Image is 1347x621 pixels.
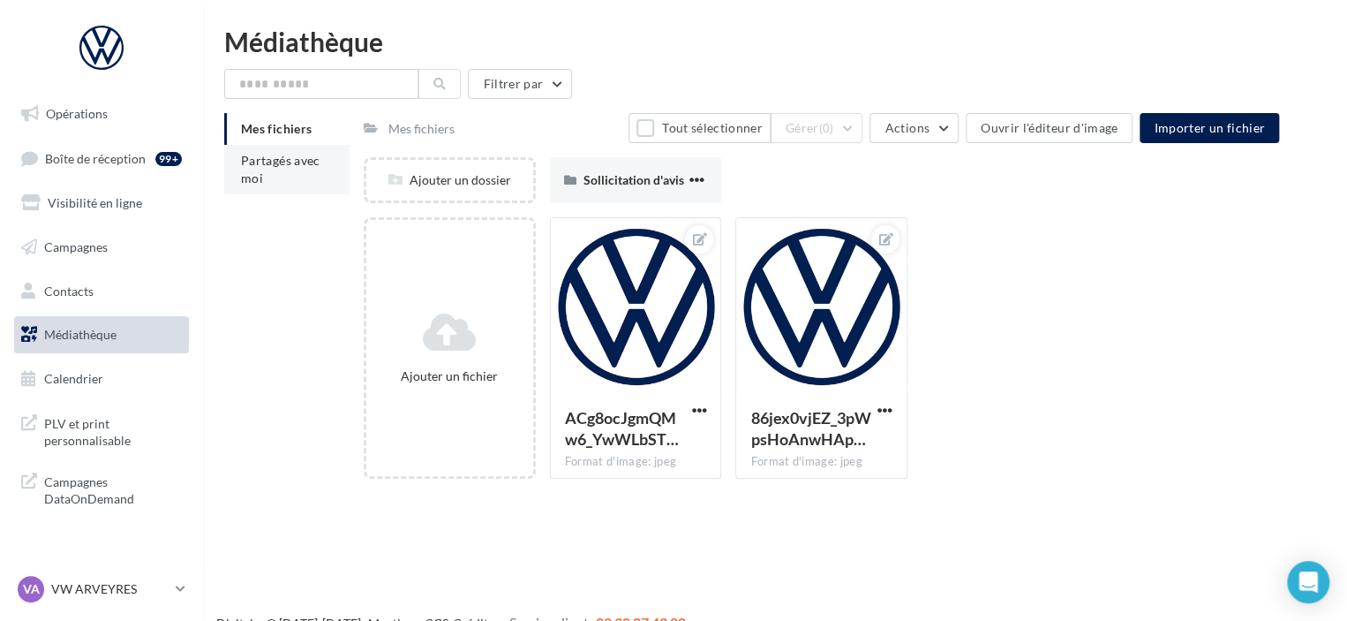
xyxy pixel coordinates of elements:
[11,140,192,178] a: Boîte de réception99+
[46,106,108,121] span: Opérations
[11,463,192,515] a: Campagnes DataOnDemand
[373,367,526,385] div: Ajouter un fichier
[241,153,320,186] span: Partagés avec moi
[44,371,103,386] span: Calendrier
[23,580,40,598] span: VA
[11,185,192,222] a: Visibilité en ligne
[819,121,834,135] span: (0)
[468,69,572,99] button: Filtrer par
[44,327,117,342] span: Médiathèque
[51,580,169,598] p: VW ARVEYRES
[565,454,707,470] div: Format d'image: jpeg
[11,360,192,398] a: Calendrier
[966,113,1133,143] button: Ouvrir l'éditeur d'image
[583,172,684,187] span: Sollicitation d'avis
[11,229,192,266] a: Campagnes
[44,283,94,298] span: Contacts
[750,454,892,470] div: Format d'image: jpeg
[11,95,192,133] a: Opérations
[388,120,455,138] div: Mes fichiers
[45,150,146,165] span: Boîte de réception
[11,273,192,310] a: Contacts
[155,152,182,166] div: 99+
[750,408,870,449] span: 86jex0vjEZ_3pWpsHoAnwHApBEhj9SsD4tdYS5dDgtzt1XimImDNvV27TrcySkcDxcFQAJZFp-Pgm5TkDA=s0
[366,171,533,189] div: Ajouter un dossier
[869,113,958,143] button: Actions
[11,405,192,457] a: PLV et print personnalisable
[224,28,1326,55] div: Médiathèque
[241,121,312,136] span: Mes fichiers
[48,195,142,210] span: Visibilité en ligne
[1140,113,1279,143] button: Importer un fichier
[44,412,182,450] span: PLV et print personnalisable
[771,113,863,143] button: Gérer(0)
[1154,120,1265,135] span: Importer un fichier
[884,120,929,135] span: Actions
[628,113,770,143] button: Tout sélectionner
[14,572,189,606] a: VA VW ARVEYRES
[44,239,108,254] span: Campagnes
[44,470,182,508] span: Campagnes DataOnDemand
[11,316,192,353] a: Médiathèque
[565,408,679,449] span: ACg8ocJgmQMw6_YwWLbSTMTkar67m33B_cEEz2jCXl_0D6UErwxY4zpS
[1287,561,1329,603] div: Open Intercom Messenger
